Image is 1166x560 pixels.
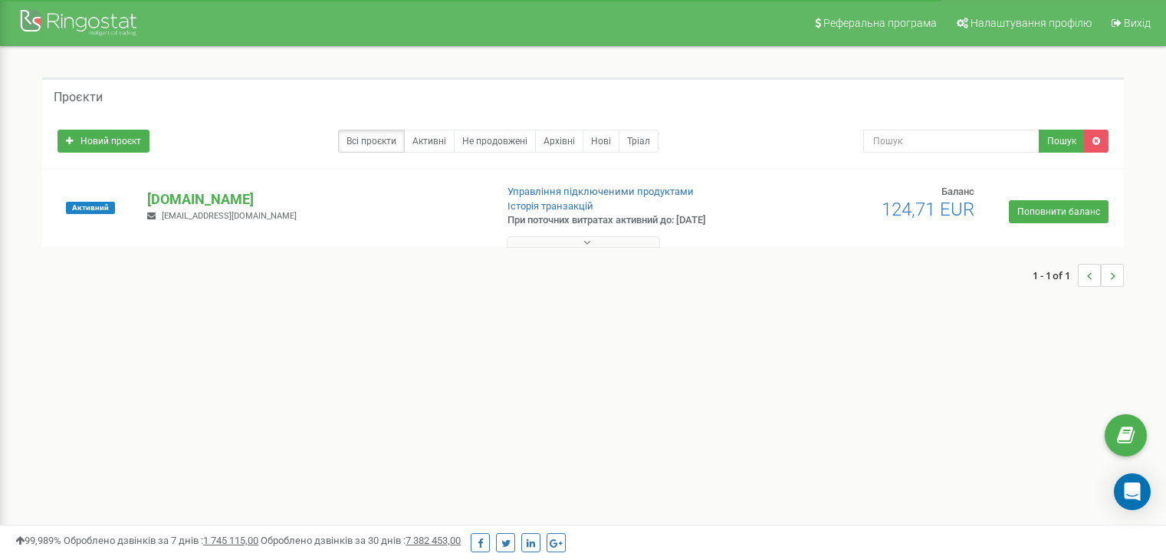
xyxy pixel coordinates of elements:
a: Новий проєкт [57,130,149,153]
h5: Проєкти [54,91,103,104]
u: 1 745 115,00 [203,535,258,546]
u: 7 382 453,00 [406,535,461,546]
p: [DOMAIN_NAME] [147,189,482,209]
span: 124,71 EUR [882,199,974,220]
a: Не продовжені [454,130,536,153]
span: Реферальна програма [823,17,937,29]
nav: ... [1033,249,1124,302]
span: 1 - 1 of 1 [1033,264,1078,287]
a: Поповнити баланс [1009,200,1109,223]
div: Open Intercom Messenger [1114,473,1151,510]
span: [EMAIL_ADDRESS][DOMAIN_NAME] [162,211,297,221]
a: Нові [583,130,619,153]
a: Архівні [535,130,583,153]
span: Оброблено дзвінків за 7 днів : [64,535,258,546]
span: 99,989% [15,535,61,546]
a: Активні [404,130,455,153]
span: Вихід [1124,17,1151,29]
a: Управління підключеними продуктами [507,186,694,197]
span: Оброблено дзвінків за 30 днів : [261,535,461,546]
span: Баланс [941,186,974,197]
a: Всі проєкти [338,130,405,153]
button: Пошук [1039,130,1085,153]
a: Історія транзакцій [507,200,593,212]
span: Активний [66,202,115,214]
input: Пошук [863,130,1040,153]
p: При поточних витратах активний до: [DATE] [507,213,753,228]
span: Налаштування профілю [971,17,1092,29]
a: Тріал [619,130,659,153]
